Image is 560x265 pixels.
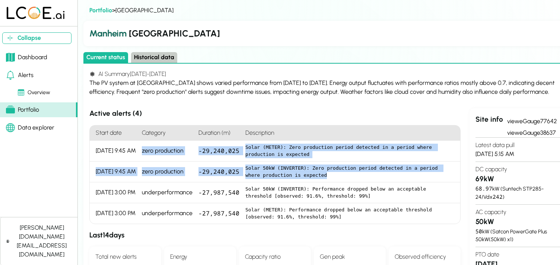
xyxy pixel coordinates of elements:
[89,7,112,14] a: Portfolio
[90,182,139,203] div: [DATE] 3:00 PM
[475,185,492,192] span: 68.97
[90,203,139,224] div: [DATE] 3:00 PM
[6,123,54,132] div: Data explorer
[139,203,195,224] div: underperformance
[195,125,242,141] h4: Duration (m)
[395,252,455,261] h4: Observed efficiency
[245,252,305,261] h4: Capacity ratio
[195,182,242,203] div: -27,987,540
[170,252,230,261] h4: Energy
[475,114,507,137] div: Site info
[6,53,47,62] div: Dashboard
[242,125,460,141] h4: Description
[90,125,139,141] h4: Start date
[195,203,242,224] div: -27,987,540
[493,193,503,200] span: 242
[245,185,454,200] pre: Solar 50kW (INVERTER): Performance dropped below an acceptable threshold [observed: 91.6%, thresh...
[6,105,39,114] div: Portfolio
[139,125,195,141] h4: Category
[89,230,461,241] h3: Last 14 days
[83,52,128,63] button: Current status
[139,162,195,182] div: zero production
[2,32,71,44] button: Collapse
[131,52,177,63] button: Historical data
[245,144,454,158] pre: Solar (METER): Zero production period detected in a period where production is expected
[95,252,155,261] h4: Total new alerts
[12,223,71,259] div: [PERSON_NAME][DOMAIN_NAME][EMAIL_ADDRESS][DOMAIN_NAME]
[139,141,195,162] div: zero production
[245,206,454,221] pre: Solar (METER): Performance dropped below an acceptable threshold [observed: 91.6%, threshold: 99%]
[510,236,512,243] span: 1
[139,182,195,203] div: underperformance
[89,108,461,119] h3: Active alerts ( 4 )
[195,162,242,182] div: -29,240,025
[320,252,380,261] h4: Gen peak
[90,162,139,182] div: [DATE] 9:45 AM
[18,89,50,97] div: Overview
[90,141,139,162] div: [DATE] 9:45 AM
[89,28,127,39] span: Manheim
[6,71,34,80] div: Alerts
[245,165,454,179] pre: Solar 50kW (INVERTER): Zero production period detected in a period where production is expected
[475,228,482,235] span: 50
[195,141,242,162] div: -29,240,025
